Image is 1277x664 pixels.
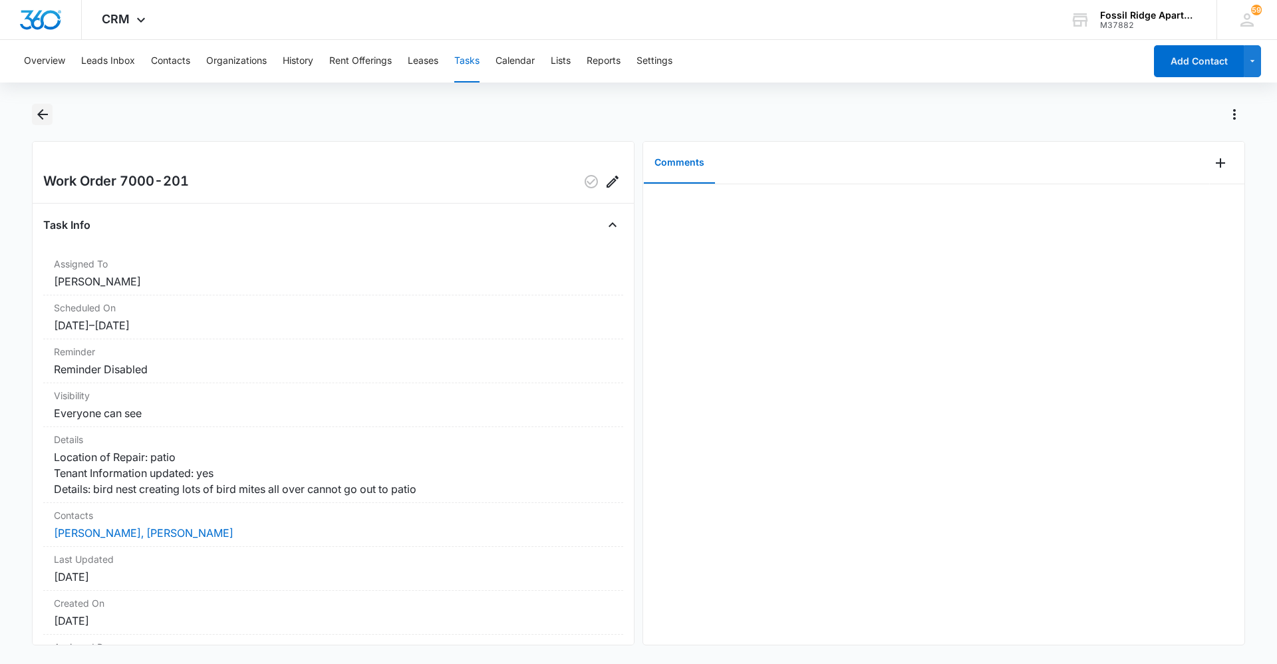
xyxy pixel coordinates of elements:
button: Lists [551,40,571,83]
h4: Task Info [43,217,90,233]
a: [PERSON_NAME], [PERSON_NAME] [54,526,233,540]
div: account id [1100,21,1197,30]
button: Tasks [454,40,480,83]
div: Created On[DATE] [43,591,623,635]
dt: Assigned By [54,640,613,654]
div: DetailsLocation of Repair: patio Tenant Information updated: yes Details: bird nest creating lots... [43,427,623,503]
dd: [DATE] – [DATE] [54,317,613,333]
div: notifications count [1251,5,1262,15]
dd: Everyone can see [54,405,613,421]
div: Assigned To[PERSON_NAME] [43,251,623,295]
h2: Work Order 7000-201 [43,171,189,192]
dt: Last Updated [54,552,613,566]
dt: Scheduled On [54,301,613,315]
dd: Reminder Disabled [54,361,613,377]
div: Last Updated[DATE] [43,547,623,591]
button: Close [602,214,623,236]
div: VisibilityEveryone can see [43,383,623,427]
dt: Assigned To [54,257,613,271]
button: Contacts [151,40,190,83]
button: Overview [24,40,65,83]
button: Leads Inbox [81,40,135,83]
button: Add Comment [1210,152,1231,174]
button: Back [32,104,53,125]
dt: Details [54,432,613,446]
button: Reports [587,40,621,83]
span: 59 [1251,5,1262,15]
button: Calendar [496,40,535,83]
div: ReminderReminder Disabled [43,339,623,383]
button: Comments [644,142,715,184]
div: account name [1100,10,1197,21]
button: Edit [602,171,623,192]
dt: Reminder [54,345,613,359]
dd: [DATE] [54,569,613,585]
button: Leases [408,40,438,83]
button: Organizations [206,40,267,83]
dt: Contacts [54,508,613,522]
button: Settings [637,40,672,83]
dd: Location of Repair: patio Tenant Information updated: yes Details: bird nest creating lots of bir... [54,449,613,497]
span: CRM [102,12,130,26]
dd: [PERSON_NAME] [54,273,613,289]
div: Scheduled On[DATE]–[DATE] [43,295,623,339]
button: History [283,40,313,83]
div: Contacts[PERSON_NAME], [PERSON_NAME] [43,503,623,547]
button: Rent Offerings [329,40,392,83]
dd: [DATE] [54,613,613,629]
button: Actions [1224,104,1245,125]
dt: Created On [54,596,613,610]
dt: Visibility [54,389,613,403]
button: Add Contact [1154,45,1244,77]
